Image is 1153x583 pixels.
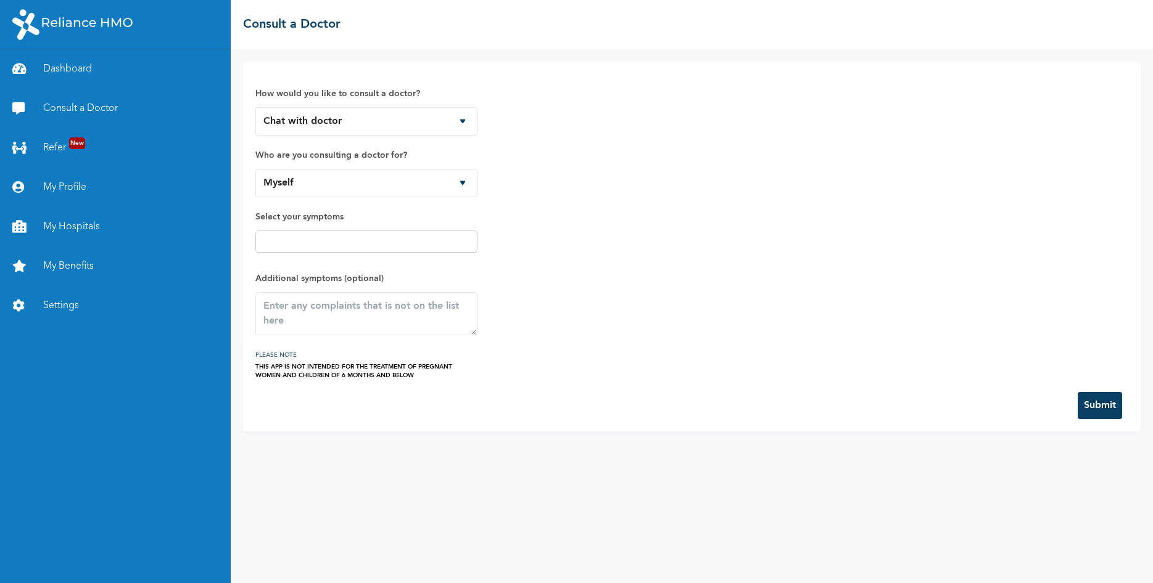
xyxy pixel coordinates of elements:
img: RelianceHMO's Logo [12,9,133,40]
h3: PLEASE NOTE [255,348,477,362]
h2: Consult a Doctor [243,15,341,34]
label: Who are you consulting a doctor for? [255,148,477,163]
div: THIS APP IS NOT INTENDED FOR THE TREATMENT OF PREGNANT WOMEN AND CHILDREN OF 6 MONTHS AND BELOW [255,362,477,380]
span: New [69,137,85,149]
button: Submit [1078,392,1122,419]
label: Select your symptoms [255,210,477,224]
label: How would you like to consult a doctor? [255,86,477,101]
label: Additional symptoms (optional) [255,271,477,286]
